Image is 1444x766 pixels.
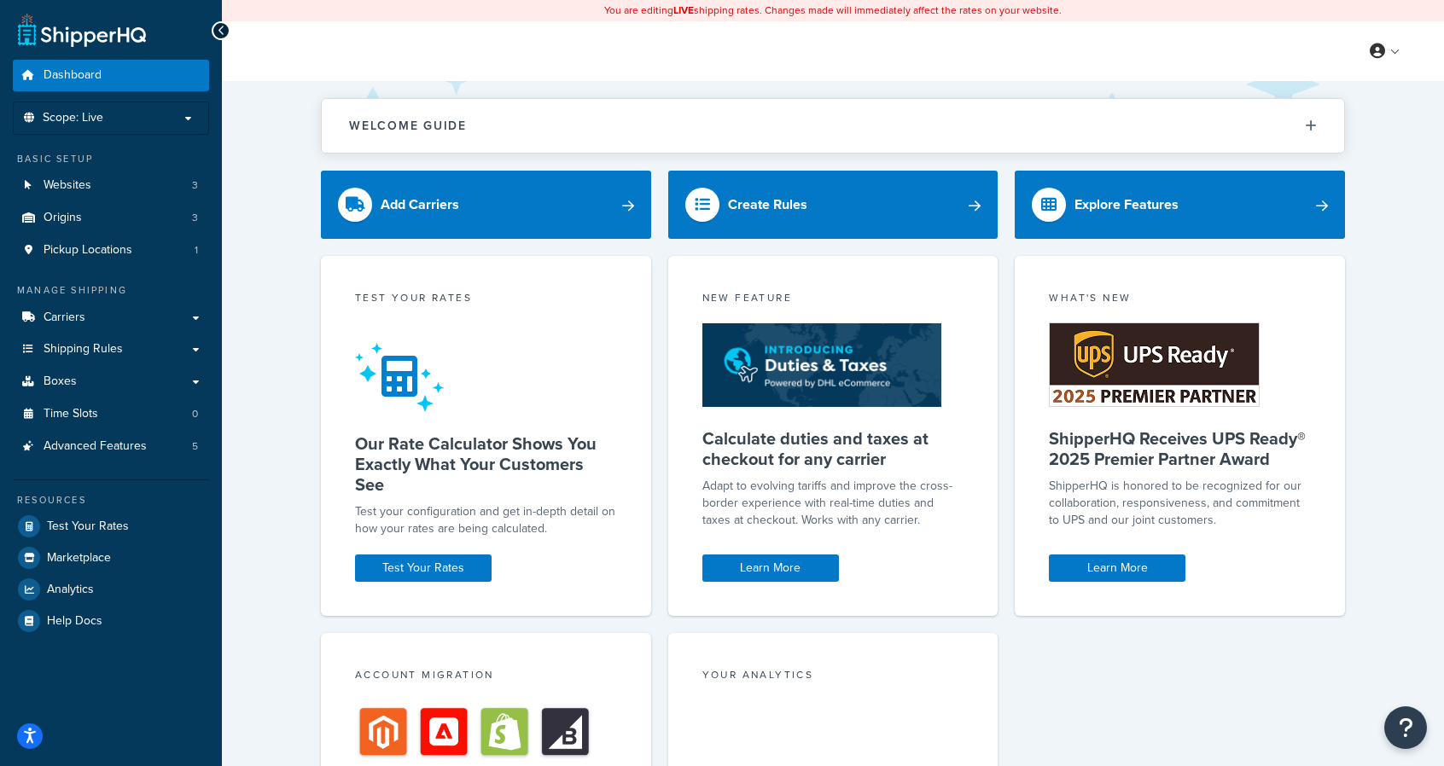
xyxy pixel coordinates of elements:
span: Pickup Locations [44,243,132,258]
span: Analytics [47,583,94,597]
span: Test Your Rates [47,519,129,534]
span: Dashboard [44,68,102,83]
a: Shipping Rules [13,334,209,365]
a: Websites3 [13,170,209,201]
a: Carriers [13,302,209,334]
button: Open Resource Center [1384,706,1427,749]
a: Marketplace [13,543,209,573]
h5: Our Rate Calculator Shows You Exactly What Your Customers See [355,433,617,495]
h2: Welcome Guide [349,119,467,132]
span: Marketplace [47,551,111,566]
h5: Calculate duties and taxes at checkout for any carrier [702,428,964,469]
span: 3 [192,211,198,225]
div: Account Migration [355,667,617,687]
span: 3 [192,178,198,193]
a: Origins3 [13,202,209,234]
div: Explore Features [1074,193,1179,217]
div: New Feature [702,290,964,310]
span: Websites [44,178,91,193]
div: Basic Setup [13,152,209,166]
div: Manage Shipping [13,283,209,298]
p: ShipperHQ is honored to be recognized for our collaboration, responsiveness, and commitment to UP... [1049,478,1311,529]
h5: ShipperHQ Receives UPS Ready® 2025 Premier Partner Award [1049,428,1311,469]
span: Help Docs [47,614,102,629]
li: Pickup Locations [13,235,209,266]
span: Time Slots [44,407,98,421]
li: Origins [13,202,209,234]
a: Test Your Rates [355,554,492,582]
a: Help Docs [13,606,209,636]
li: Advanced Features [13,431,209,462]
div: Test your rates [355,290,617,310]
div: Create Rules [728,193,807,217]
a: Time Slots0 [13,398,209,430]
span: Advanced Features [44,439,147,454]
span: Shipping Rules [44,342,123,357]
div: Add Carriers [381,193,459,217]
span: 0 [192,407,198,421]
span: Boxes [44,374,77,389]
p: Adapt to evolving tariffs and improve the cross-border experience with real-time duties and taxes... [702,478,964,529]
a: Learn More [702,554,839,582]
div: Resources [13,493,209,508]
span: Carriers [44,310,85,325]
span: Scope: Live [43,111,103,125]
div: What's New [1049,290,1311,310]
button: Welcome Guide [322,99,1344,153]
a: Test Your Rates [13,511,209,542]
a: Explore Features [1015,171,1345,239]
span: Origins [44,211,82,225]
a: Dashboard [13,60,209,91]
li: Time Slots [13,398,209,430]
a: Pickup Locations1 [13,235,209,266]
a: Create Rules [668,171,999,239]
a: Boxes [13,366,209,398]
li: Websites [13,170,209,201]
a: Add Carriers [321,171,651,239]
div: Test your configuration and get in-depth detail on how your rates are being calculated. [355,503,617,537]
span: 1 [195,243,198,258]
div: Your Analytics [702,667,964,687]
span: 5 [192,439,198,454]
a: Analytics [13,574,209,605]
b: LIVE [673,3,694,18]
a: Advanced Features5 [13,431,209,462]
a: Learn More [1049,554,1185,582]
